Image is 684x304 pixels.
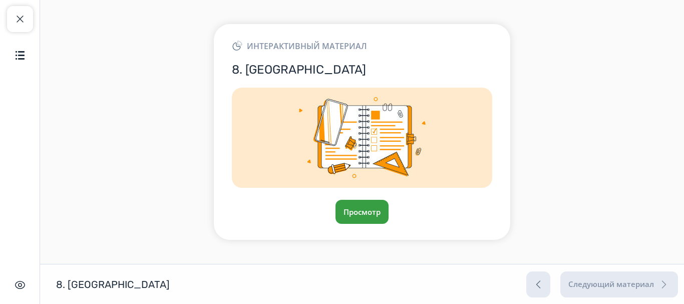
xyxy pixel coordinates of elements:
h1: 8. [GEOGRAPHIC_DATA] [56,278,170,291]
div: Интерактивный материал [232,40,492,52]
img: Скрыть интерфейс [14,279,26,291]
h3: 8. [GEOGRAPHIC_DATA] [232,62,492,78]
img: Содержание [14,49,26,61]
button: Просмотр [335,200,389,224]
img: Img [232,88,492,188]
